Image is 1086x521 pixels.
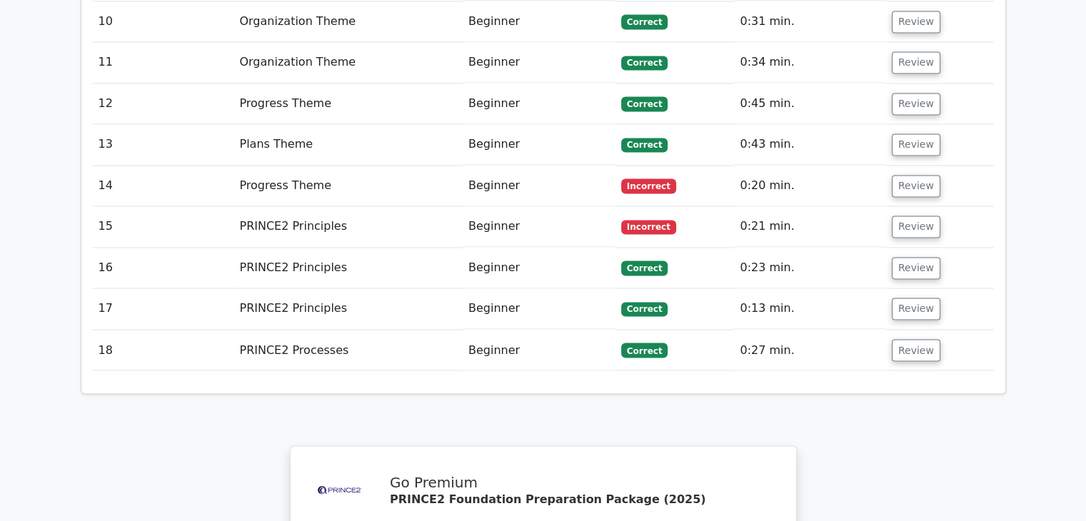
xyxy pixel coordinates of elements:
[892,175,940,197] button: Review
[734,248,885,288] td: 0:23 min.
[233,166,462,206] td: Progress Theme
[621,96,668,111] span: Correct
[463,1,615,42] td: Beginner
[463,248,615,288] td: Beginner
[621,14,668,29] span: Correct
[892,11,940,33] button: Review
[621,178,676,193] span: Incorrect
[621,260,668,275] span: Correct
[233,248,462,288] td: PRINCE2 Principles
[621,220,676,234] span: Incorrect
[734,288,885,329] td: 0:13 min.
[233,206,462,247] td: PRINCE2 Principles
[233,330,462,370] td: PRINCE2 Processes
[93,1,234,42] td: 10
[463,330,615,370] td: Beginner
[734,206,885,247] td: 0:21 min.
[463,124,615,165] td: Beginner
[892,339,940,361] button: Review
[892,93,940,115] button: Review
[93,42,234,83] td: 11
[463,42,615,83] td: Beginner
[734,330,885,370] td: 0:27 min.
[621,138,668,152] span: Correct
[892,216,940,238] button: Review
[93,288,234,329] td: 17
[463,166,615,206] td: Beginner
[621,302,668,316] span: Correct
[463,288,615,329] td: Beginner
[233,1,462,42] td: Organization Theme
[734,124,885,165] td: 0:43 min.
[93,248,234,288] td: 16
[93,330,234,370] td: 18
[734,84,885,124] td: 0:45 min.
[463,206,615,247] td: Beginner
[892,133,940,156] button: Review
[93,124,234,165] td: 13
[233,288,462,329] td: PRINCE2 Principles
[621,56,668,70] span: Correct
[233,42,462,83] td: Organization Theme
[93,84,234,124] td: 12
[892,298,940,320] button: Review
[233,84,462,124] td: Progress Theme
[892,257,940,279] button: Review
[93,166,234,206] td: 14
[93,206,234,247] td: 15
[892,51,940,74] button: Review
[734,166,885,206] td: 0:20 min.
[734,1,885,42] td: 0:31 min.
[233,124,462,165] td: Plans Theme
[734,42,885,83] td: 0:34 min.
[463,84,615,124] td: Beginner
[621,343,668,357] span: Correct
